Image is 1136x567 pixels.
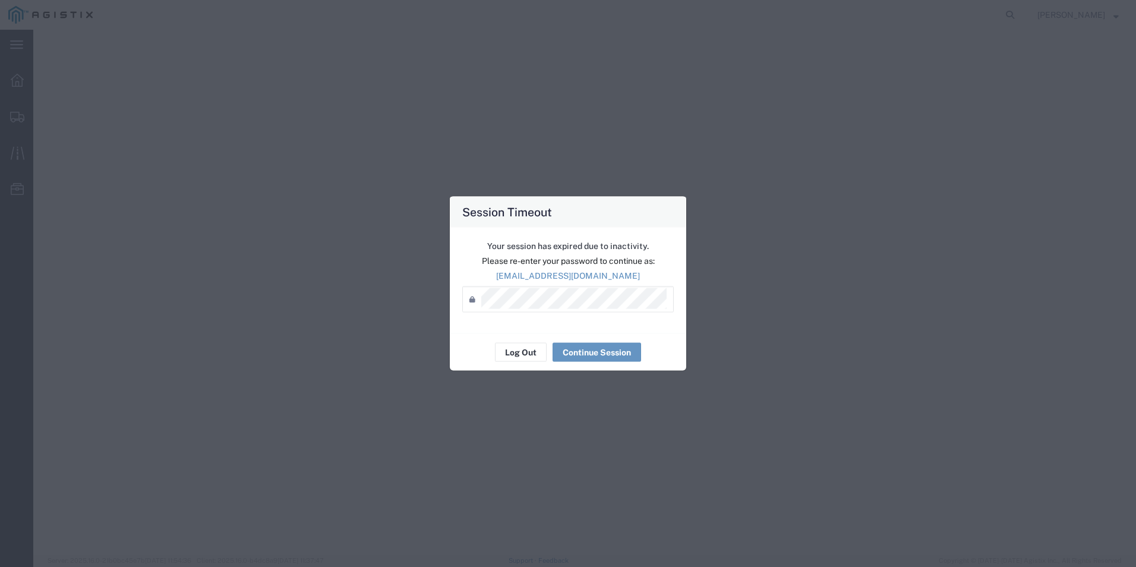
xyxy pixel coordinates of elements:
[462,203,552,220] h4: Session Timeout
[462,255,674,267] p: Please re-enter your password to continue as:
[553,343,641,362] button: Continue Session
[462,270,674,282] p: [EMAIL_ADDRESS][DOMAIN_NAME]
[495,343,547,362] button: Log Out
[462,240,674,253] p: Your session has expired due to inactivity.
